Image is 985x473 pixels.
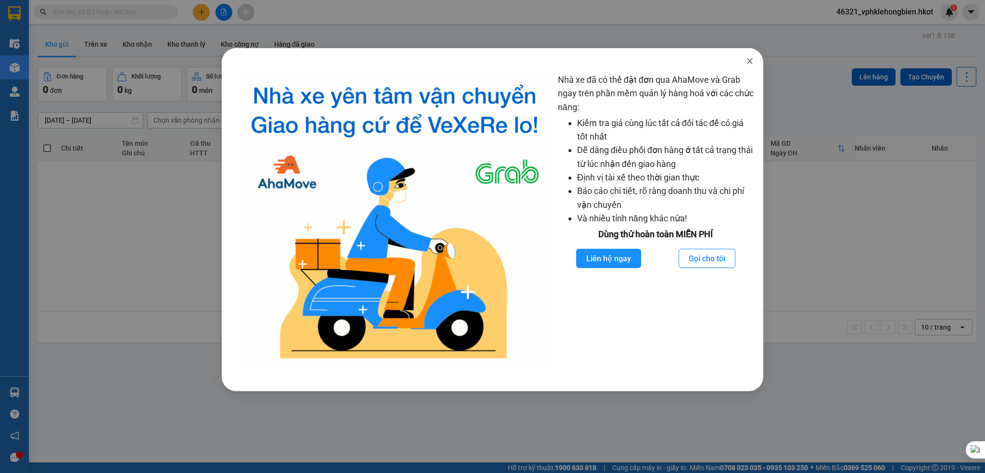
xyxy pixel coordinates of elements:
[576,249,641,268] button: Liên hệ ngay
[577,116,754,144] li: Kiểm tra giá cùng lúc tất cả đối tác để có giá tốt nhất
[586,253,631,265] span: Liên hệ ngay
[239,73,550,367] img: logo
[577,212,754,225] li: Và nhiều tính năng khác nữa!
[577,143,754,171] li: Dễ dàng điều phối đơn hàng ở tất cả trạng thái từ lúc nhận đến giao hàng
[746,57,754,65] span: close
[577,184,754,212] li: Báo cáo chi tiết, rõ ràng doanh thu và chi phí vận chuyển
[558,73,754,367] div: Nhà xe đã có thể đặt đơn qua AhaMove và Grab ngay trên phần mềm quản lý hàng hoá với các chức năng:
[689,253,725,265] span: Gọi cho tôi
[558,228,754,241] div: Dùng thử hoàn toàn MIỄN PHÍ
[577,171,754,184] li: Định vị tài xế theo thời gian thực
[679,249,735,268] button: Gọi cho tôi
[736,48,763,75] button: Close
